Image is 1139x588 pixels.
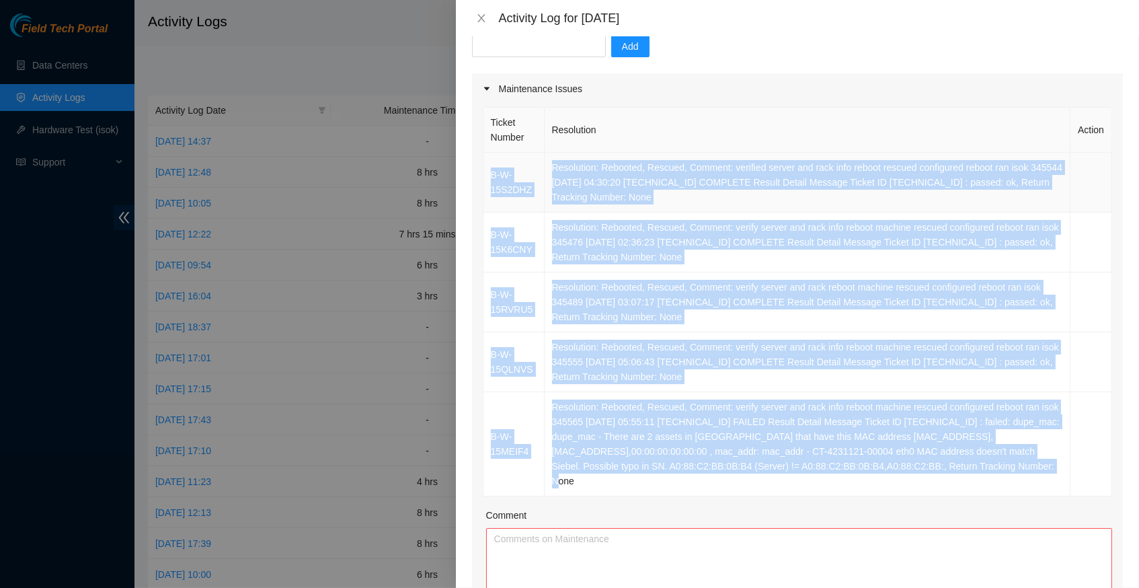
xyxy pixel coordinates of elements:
button: Add [611,36,650,57]
td: Resolution: Rebooted, Rescued, Comment: verify server and rack info reboot machine rescued config... [545,392,1071,497]
span: close [476,13,487,24]
div: Activity Log for [DATE] [499,11,1123,26]
a: B-W-15QLNVS [491,349,533,375]
a: B-W-15S2DHZ [491,170,532,195]
span: Add [622,39,639,54]
td: Resolution: Rebooted, Rescued, Comment: verify server and rack reboot machine rescued configured ... [545,272,1071,332]
th: Resolution [545,108,1071,153]
a: B-W-15K6CNY [491,229,533,255]
th: Ticket Number [483,108,545,153]
a: B-W-15RVRU5 [491,289,533,315]
th: Action [1070,108,1112,153]
td: Resolution: Rebooted, Rescued, Comment: verify server and rack info reboot machine rescued config... [545,332,1071,392]
a: B-W-15MEIF4 [491,431,529,457]
td: Resolution: Rebooted, Rescued, Comment: verified server and rack info reboot rescued configured r... [545,153,1071,213]
div: Maintenance Issues [472,73,1123,104]
span: caret-right [483,85,491,93]
button: Close [472,12,491,25]
td: Resolution: Rebooted, Rescued, Comment: verify server and rack info reboot machine rescued config... [545,213,1071,272]
label: Comment [486,508,527,523]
